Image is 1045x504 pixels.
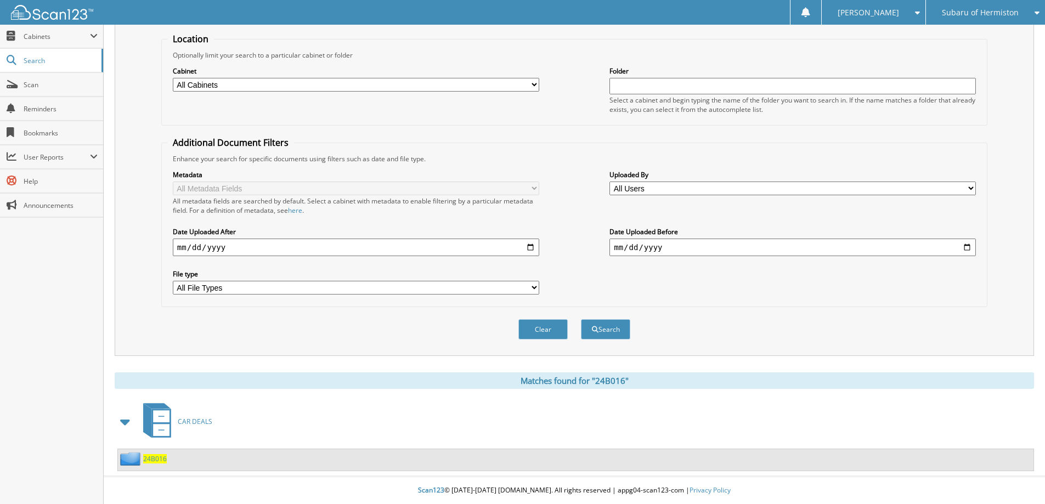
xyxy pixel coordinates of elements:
[24,128,98,138] span: Bookmarks
[167,137,294,149] legend: Additional Document Filters
[167,50,981,60] div: Optionally limit your search to a particular cabinet or folder
[173,227,539,236] label: Date Uploaded After
[24,152,90,162] span: User Reports
[609,170,976,179] label: Uploaded By
[838,9,899,16] span: [PERSON_NAME]
[167,154,981,163] div: Enhance your search for specific documents using filters such as date and file type.
[288,206,302,215] a: here
[173,196,539,215] div: All metadata fields are searched by default. Select a cabinet with metadata to enable filtering b...
[690,485,731,495] a: Privacy Policy
[942,9,1019,16] span: Subaru of Hermiston
[104,477,1045,504] div: © [DATE]-[DATE] [DOMAIN_NAME]. All rights reserved | appg04-scan123-com |
[178,417,212,426] span: CAR DEALS
[173,239,539,256] input: start
[418,485,444,495] span: Scan123
[609,95,976,114] div: Select a cabinet and begin typing the name of the folder you want to search in. If the name match...
[173,170,539,179] label: Metadata
[11,5,93,20] img: scan123-logo-white.svg
[137,400,212,443] a: CAR DEALS
[24,201,98,210] span: Announcements
[24,80,98,89] span: Scan
[609,227,976,236] label: Date Uploaded Before
[173,66,539,76] label: Cabinet
[990,451,1045,504] iframe: Chat Widget
[518,319,568,339] button: Clear
[24,104,98,114] span: Reminders
[24,32,90,41] span: Cabinets
[120,452,143,466] img: folder2.png
[24,177,98,186] span: Help
[24,56,96,65] span: Search
[581,319,630,339] button: Search
[609,239,976,256] input: end
[167,33,214,45] legend: Location
[143,454,167,463] a: 24B016
[115,372,1034,389] div: Matches found for "24B016"
[609,66,976,76] label: Folder
[173,269,539,279] label: File type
